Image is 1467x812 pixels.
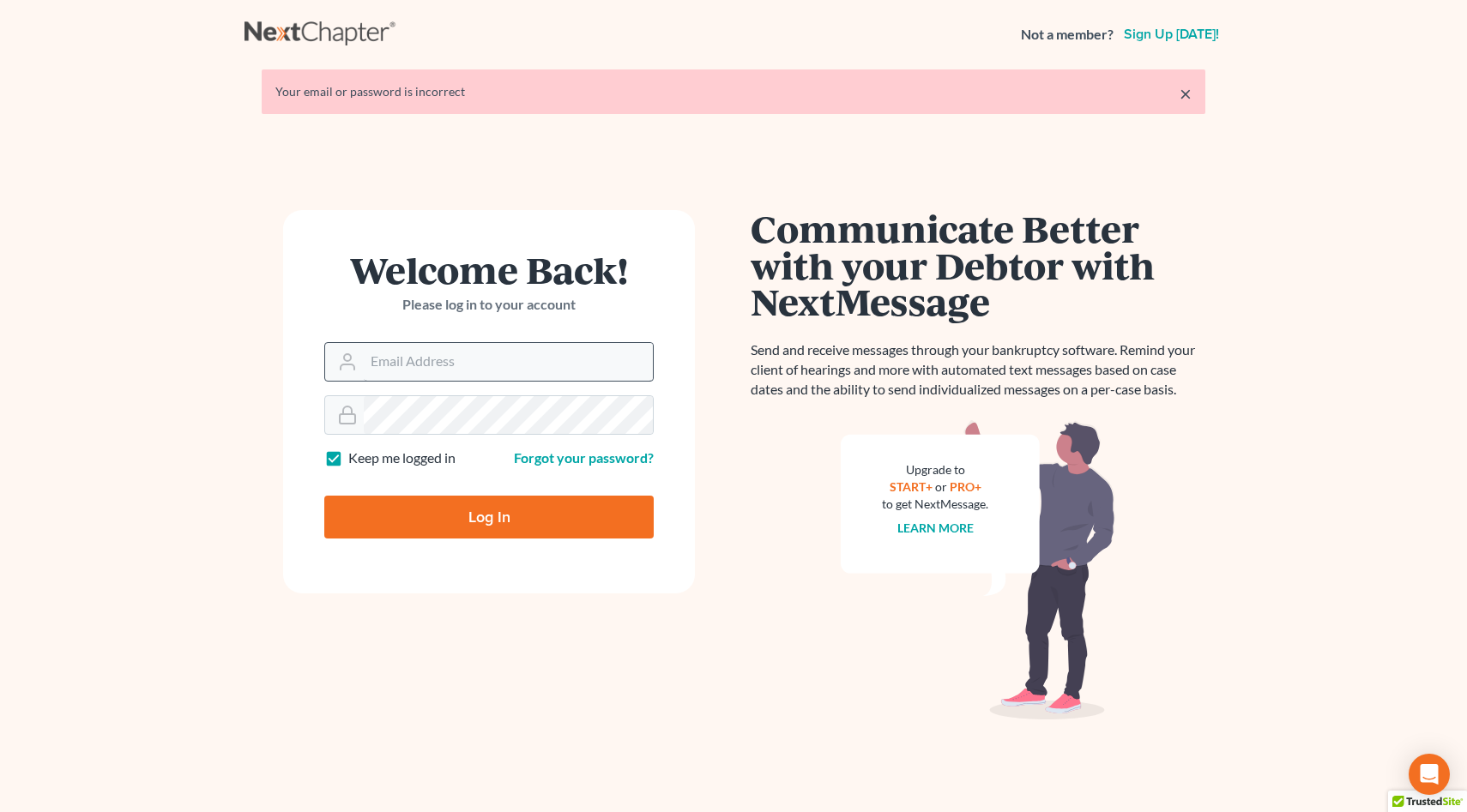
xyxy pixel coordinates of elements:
a: PRO+ [950,479,981,494]
a: × [1180,83,1192,104]
p: Send and receive messages through your bankruptcy software. Remind your client of hearings and mo... [751,340,1205,400]
p: Please log in to your account [324,295,654,315]
a: START+ [890,479,933,494]
div: Open Intercom Messenger [1409,754,1450,795]
h1: Communicate Better with your Debtor with NextMessage [751,210,1205,320]
a: Sign up [DATE]! [1120,27,1222,41]
h1: Welcome Back! [324,251,654,288]
div: Upgrade to [882,461,988,478]
div: Your email or password is incorrect [275,83,1192,100]
strong: Not a member? [1021,25,1114,45]
div: to get NextMessage. [882,496,988,513]
span: or [935,479,947,494]
img: nextmessage_bg-59042aed3d76b12b5cd301f8e5b87938c9018125f34e5fa2b7a6b67550977c72.svg [841,420,1115,720]
input: Email Address [364,343,653,381]
a: Learn more [897,520,974,535]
